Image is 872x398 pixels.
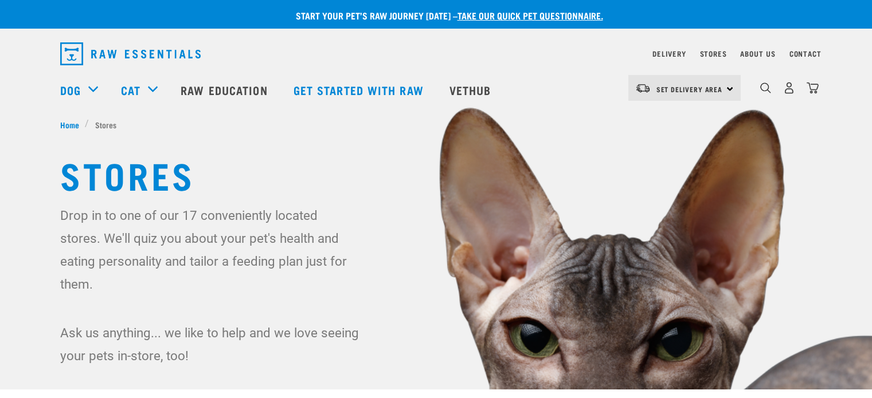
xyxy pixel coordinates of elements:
img: Raw Essentials Logo [60,42,201,65]
img: home-icon@2x.png [807,82,819,94]
a: Get started with Raw [282,67,438,113]
a: Stores [700,52,727,56]
a: Vethub [438,67,506,113]
nav: breadcrumbs [60,119,812,131]
img: van-moving.png [635,83,651,93]
span: Home [60,119,79,131]
p: Ask us anything... we like to help and we love seeing your pets in-store, too! [60,321,361,367]
h1: Stores [60,153,812,195]
a: Cat [121,81,140,98]
p: Drop in to one of our 17 conveniently located stores. We'll quiz you about your pet's health and ... [60,204,361,295]
img: user.png [783,82,795,94]
span: Set Delivery Area [656,87,723,91]
nav: dropdown navigation [51,38,822,70]
a: About Us [740,52,775,56]
a: Delivery [652,52,686,56]
img: home-icon-1@2x.png [760,82,771,93]
a: take our quick pet questionnaire. [457,13,603,18]
a: Contact [789,52,822,56]
a: Home [60,119,85,131]
a: Dog [60,81,81,98]
a: Raw Education [169,67,281,113]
